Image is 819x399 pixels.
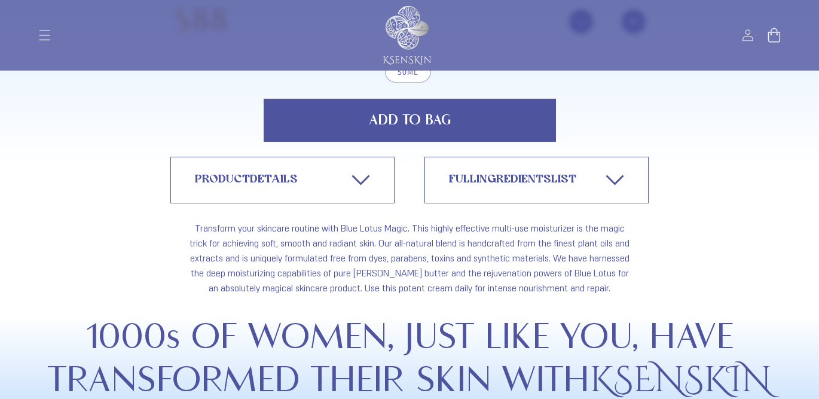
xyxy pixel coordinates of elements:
[424,157,649,203] a: FULLINGREDIENTSLIST
[383,6,431,65] img: KSENSKIN White Logo
[195,174,250,185] span: PRODUCT
[385,61,431,83] label: 50ML
[190,223,629,294] span: Transform your skincare routine with Blue Lotus Magic. This highly effective multi-use moisturize...
[195,173,298,187] span: DETAILS
[449,173,576,187] span: INGREDIENTS
[449,174,476,185] span: FULL
[606,175,624,185] img: arrow-down.svg
[170,157,395,203] a: PRODUCTDETAILS
[352,175,370,185] img: arrow-down.svg
[264,99,556,142] button: Add to Bag
[369,113,451,127] span: Add to Bag
[32,22,58,48] summary: Menu
[551,174,576,185] span: LIST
